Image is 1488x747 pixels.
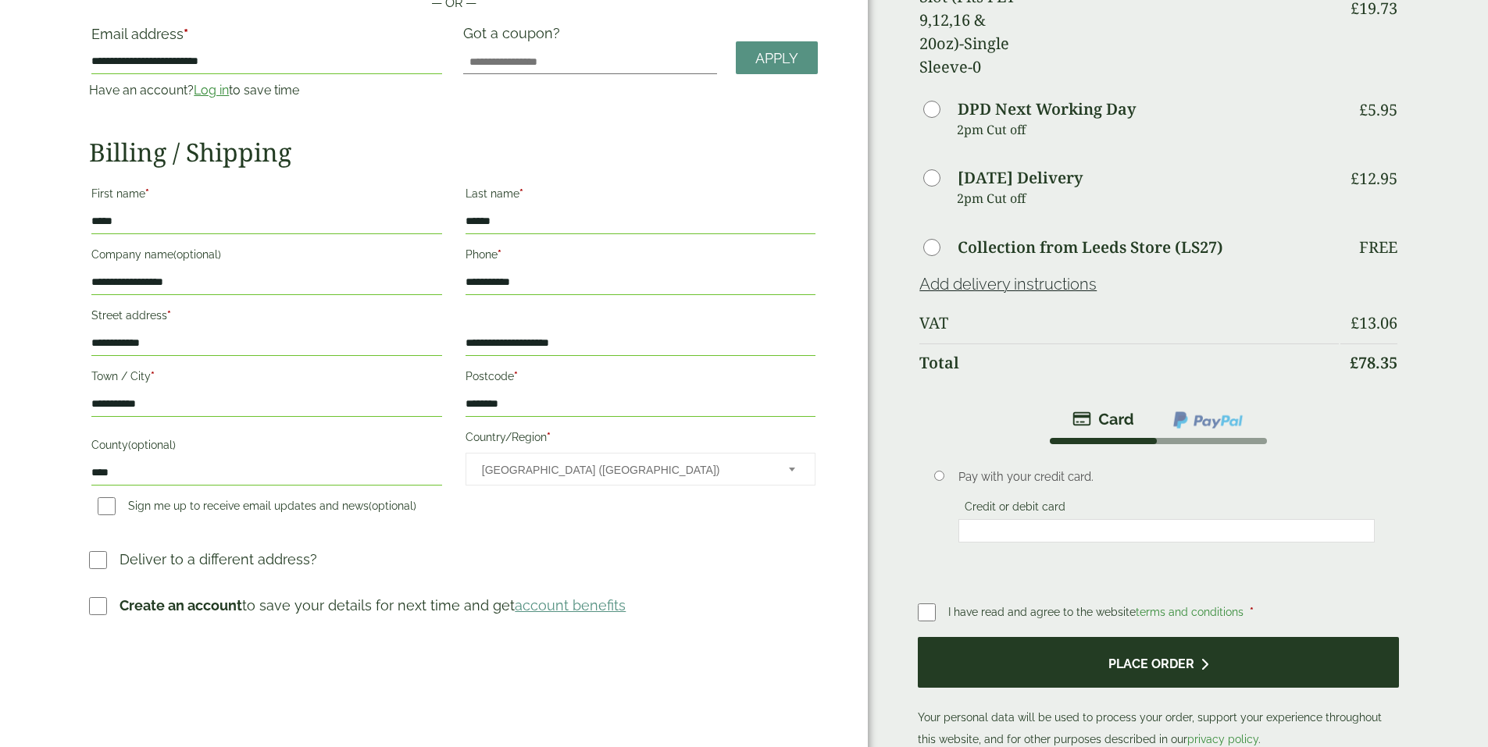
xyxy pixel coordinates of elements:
a: account benefits [515,597,626,614]
th: VAT [919,304,1338,342]
label: Street address [91,304,441,331]
p: Free [1359,238,1397,257]
span: (optional) [173,248,221,261]
abbr: required [514,370,518,382]
input: Sign me up to receive email updates and news(optional) [98,497,116,515]
a: terms and conditions [1136,606,1244,618]
abbr: required [1250,606,1254,618]
label: Country/Region [466,426,815,453]
span: £ [1350,352,1358,373]
label: Phone [466,244,815,270]
label: County [91,434,441,461]
a: Add delivery instructions [919,275,1097,293]
span: Country/Region [466,453,815,486]
p: 2pm Cut off [957,187,1338,210]
strong: Create an account [120,597,242,614]
th: Total [919,343,1338,382]
label: Credit or debit card [958,500,1072,518]
abbr: required [498,248,501,261]
abbr: required [145,187,149,200]
span: Apply [755,50,798,67]
span: £ [1351,312,1359,333]
label: Company name [91,244,441,270]
abbr: required [167,309,171,322]
bdi: 5.95 [1359,99,1397,120]
bdi: 78.35 [1350,352,1397,373]
a: privacy policy [1187,733,1258,745]
p: Have an account? to save time [89,81,444,100]
label: Got a coupon? [463,25,566,49]
a: Apply [736,41,818,75]
abbr: required [184,26,188,42]
abbr: required [151,370,155,382]
span: United Kingdom (UK) [482,454,768,486]
label: First name [91,183,441,209]
label: DPD Next Working Day [958,101,1136,117]
span: I have read and agree to the website [948,606,1247,618]
img: ppcp-gateway.png [1172,410,1244,430]
label: Town / City [91,365,441,392]
bdi: 13.06 [1351,312,1397,333]
p: Deliver to a different address? [120,549,317,570]
label: Email address [91,27,441,49]
abbr: required [519,187,523,200]
a: Log in [194,83,229,98]
span: £ [1351,168,1359,189]
label: Last name [466,183,815,209]
abbr: required [547,431,551,443]
button: Place order [918,637,1398,688]
img: stripe.png [1072,410,1134,429]
p: 2pm Cut off [957,118,1338,141]
label: [DATE] Delivery [958,170,1083,186]
p: Pay with your credit card. [958,468,1375,486]
bdi: 12.95 [1351,168,1397,189]
h2: Billing / Shipping [89,137,818,167]
label: Postcode [466,365,815,392]
span: (optional) [369,500,416,512]
p: to save your details for next time and get [120,595,626,616]
label: Collection from Leeds Store (LS27) [958,240,1223,255]
span: £ [1359,99,1368,120]
span: (optional) [128,439,176,451]
label: Sign me up to receive email updates and news [91,500,423,517]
